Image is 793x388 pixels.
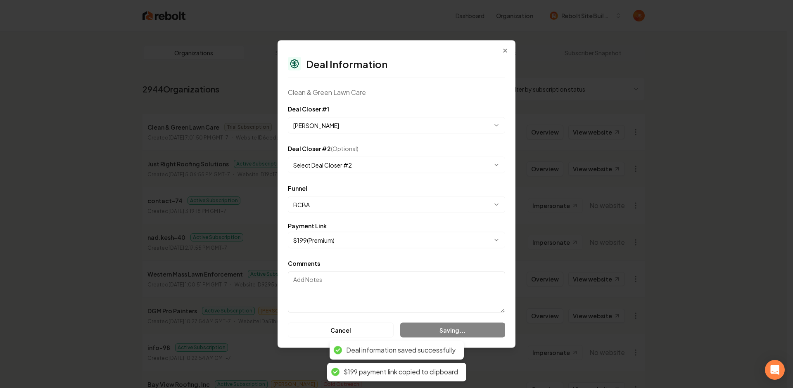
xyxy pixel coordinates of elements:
[344,368,458,376] div: $199 payment link copied to clipboard
[288,260,320,267] label: Comments
[288,105,329,113] label: Deal Closer #1
[288,323,394,338] button: Cancel
[288,223,327,229] label: Payment Link
[288,88,505,97] div: Clean & Green Lawn Care
[306,59,387,69] h2: Deal Information
[288,145,359,152] label: Deal Closer #2
[331,145,359,152] span: (Optional)
[288,185,307,192] label: Funnel
[346,346,456,355] div: Deal information saved successfully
